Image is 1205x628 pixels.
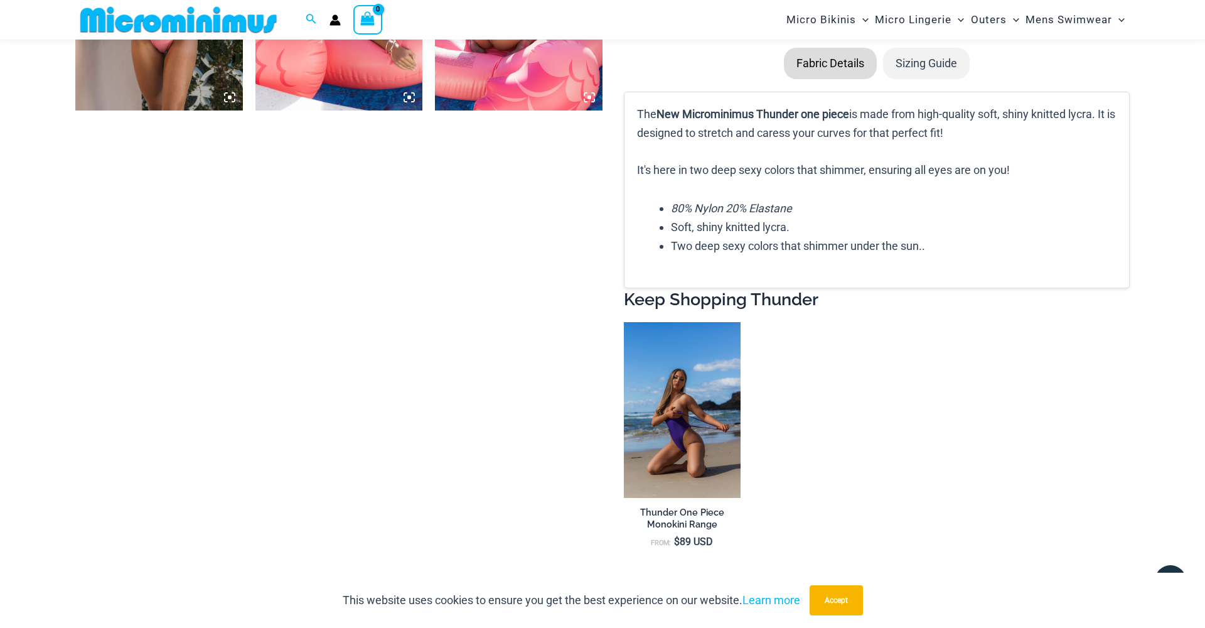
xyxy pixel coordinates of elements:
h2: Thunder One Piece Monokini Range [624,507,741,530]
span: Micro Bikinis [786,4,856,36]
a: Search icon link [306,12,317,28]
span: Menu Toggle [951,4,964,36]
span: Menu Toggle [856,4,869,36]
b: New Microminimus Thunder one piece [656,107,849,121]
a: Mens SwimwearMenu ToggleMenu Toggle [1022,4,1128,36]
span: Outers [971,4,1007,36]
span: From: [651,539,671,547]
span: Mens Swimwear [1026,4,1112,36]
a: Thunder Burnt Red 8931 One piece 10Thunder Orient Blue 8931 One piece 10Thunder Orient Blue 8931 ... [624,322,741,498]
img: Thunder Orient Blue 8931 One piece 10 [624,322,741,498]
nav: Site Navigation [781,2,1130,38]
button: Accept [810,585,863,615]
a: Micro LingerieMenu ToggleMenu Toggle [872,4,967,36]
a: Thunder One Piece Monokini Range [624,507,741,535]
a: View Shopping Cart, empty [353,5,382,34]
a: Micro BikinisMenu ToggleMenu Toggle [783,4,872,36]
p: This website uses cookies to ensure you get the best experience on our website. [343,591,800,610]
a: OutersMenu ToggleMenu Toggle [968,4,1022,36]
span: Micro Lingerie [875,4,951,36]
li: Sizing Guide [883,48,970,79]
h2: Keep Shopping Thunder [624,288,1130,310]
a: Account icon link [329,14,341,26]
li: Two deep sexy colors that shimmer under the sun.. [671,237,1117,256]
em: 80% Nylon 20% Elastane [671,202,792,215]
span: $ [674,536,680,548]
bdi: 89 USD [674,536,713,548]
li: Fabric Details [784,48,877,79]
a: Learn more [742,593,800,607]
span: Menu Toggle [1112,4,1125,36]
p: The is made from high-quality soft, shiny knitted lycra. It is designed to stretch and caress you... [637,105,1117,180]
img: MM SHOP LOGO FLAT [75,6,282,34]
li: Soft, shiny knitted lycra. [671,218,1117,237]
span: Menu Toggle [1007,4,1019,36]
